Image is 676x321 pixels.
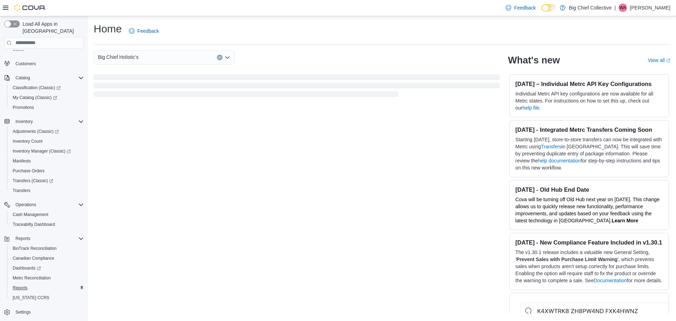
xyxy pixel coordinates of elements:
a: Transfers (Classic) [10,177,56,185]
span: Canadian Compliance [13,255,54,261]
span: [US_STATE] CCRS [13,295,49,301]
span: BioTrack Reconciliation [13,246,57,251]
button: Reports [1,234,87,243]
a: [US_STATE] CCRS [10,294,52,302]
span: Classification (Classic) [10,84,84,92]
img: Cova [14,4,46,11]
span: Feedback [514,4,536,11]
button: Open list of options [225,55,230,60]
span: Catalog [15,75,30,81]
a: Feedback [126,24,162,38]
span: Adjustments (Classic) [10,127,84,136]
span: Canadian Compliance [10,254,84,263]
span: Transfers (Classic) [13,178,53,184]
a: Transfers [541,144,562,149]
span: Reports [15,236,30,241]
span: Customers [13,59,84,68]
span: Inventory Manager (Classic) [10,147,84,155]
h3: [DATE] - New Compliance Feature Included in v1.30.1 [515,239,663,246]
strong: Prevent Sales with Purchase Limit Warning [517,257,618,262]
span: Loading [94,76,500,98]
span: Adjustments (Classic) [13,129,59,134]
span: Promotions [13,105,34,110]
a: BioTrack Reconciliation [10,244,60,253]
input: Dark Mode [542,4,556,12]
button: Inventory Count [7,136,87,146]
a: Adjustments (Classic) [7,126,87,136]
span: Catalog [13,74,84,82]
a: Promotions [10,103,37,112]
a: Dashboards [7,263,87,273]
div: Wilson Allen [619,4,627,12]
a: Classification (Classic) [10,84,63,92]
span: Inventory [13,117,84,126]
a: Settings [13,308,33,316]
span: My Catalog (Classic) [10,93,84,102]
span: Inventory Manager (Classic) [13,148,71,154]
button: Settings [1,307,87,317]
button: Catalog [13,74,33,82]
span: Dashboards [13,265,41,271]
a: Customers [13,60,39,68]
span: Customers [15,61,36,67]
button: Metrc Reconciliation [7,273,87,283]
h3: [DATE] - Integrated Metrc Transfers Coming Soon [515,126,663,133]
a: Manifests [10,157,33,165]
a: My Catalog (Classic) [10,93,60,102]
button: Promotions [7,103,87,112]
button: Cash Management [7,210,87,220]
a: help documentation [538,158,581,163]
p: Big Chief Collective [569,4,612,12]
a: View allExternal link [648,57,670,63]
button: Manifests [7,156,87,166]
button: Operations [1,200,87,210]
span: Metrc Reconciliation [10,274,84,282]
span: Reports [13,285,27,291]
h3: [DATE] – Individual Metrc API Key Configurations [515,80,663,87]
a: Canadian Compliance [10,254,57,263]
span: Operations [15,202,36,208]
h1: Home [94,22,122,36]
a: help file [522,105,539,111]
a: Traceabilty Dashboard [10,220,58,229]
a: Learn More [612,218,638,223]
span: Settings [15,309,31,315]
span: Transfers (Classic) [10,177,84,185]
a: Transfers [10,186,33,195]
button: Inventory [1,117,87,126]
span: Inventory Count [13,138,43,144]
p: | [614,4,616,12]
a: Adjustments (Classic) [10,127,62,136]
span: Classification (Classic) [13,85,61,91]
span: Manifests [10,157,84,165]
a: Purchase Orders [10,167,48,175]
a: Transfers (Classic) [7,176,87,186]
span: Metrc Reconciliation [13,275,51,281]
span: Load All Apps in [GEOGRAPHIC_DATA] [20,20,84,35]
button: Operations [13,200,39,209]
button: Inventory [13,117,36,126]
p: Individual Metrc API key configurations are now available for all Metrc states. For instructions ... [515,90,663,111]
span: Transfers [10,186,84,195]
span: Operations [13,200,84,209]
span: Traceabilty Dashboard [10,220,84,229]
span: Washington CCRS [10,294,84,302]
span: Inventory [15,119,33,124]
span: Cash Management [10,210,84,219]
button: Purchase Orders [7,166,87,176]
span: Promotions [10,103,84,112]
button: Reports [13,234,33,243]
button: Reports [7,283,87,293]
span: Transfers [13,188,30,193]
svg: External link [666,58,670,63]
span: Inventory Count [10,137,84,146]
a: Reports [10,284,30,292]
a: Dashboards [10,264,44,272]
button: Canadian Compliance [7,253,87,263]
button: [US_STATE] CCRS [7,293,87,303]
span: WA [619,4,626,12]
button: Catalog [1,73,87,83]
a: Feedback [503,1,538,15]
